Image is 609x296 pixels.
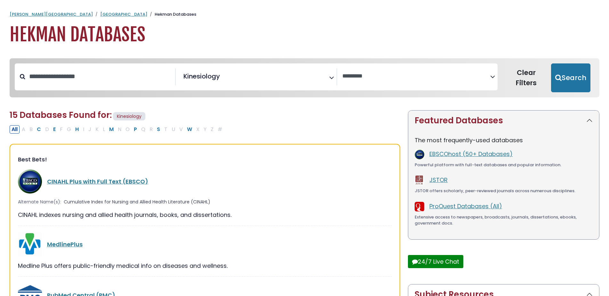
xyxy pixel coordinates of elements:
[35,125,43,134] button: Filter Results C
[113,112,145,121] span: Kinesiology
[10,125,20,134] button: All
[10,11,599,18] nav: breadcrumb
[10,109,112,121] span: 15 Databases Found for:
[10,125,225,133] div: Alpha-list to filter by first letter of database name
[501,63,551,92] button: Clear Filters
[25,71,175,82] input: Search database by title or keyword
[408,111,599,131] button: Featured Databases
[429,202,502,210] a: ProQuest Databases (All)
[415,214,593,226] div: Extensive access to newspapers, broadcasts, journals, dissertations, ebooks, government docs.
[429,150,513,158] a: EBSCOhost (50+ Databases)
[18,261,392,270] div: Medline Plus offers public-friendly medical info on diseases and wellness.
[415,136,593,144] p: The most frequently-used databases
[47,177,148,185] a: CINAHL Plus with Full Text (EBSCO)
[185,125,194,134] button: Filter Results W
[47,240,83,248] a: MedlinePlus
[18,156,392,163] h3: Best Bets!
[10,24,599,45] h1: Hekman Databases
[100,11,147,17] a: [GEOGRAPHIC_DATA]
[18,199,61,205] span: Alternate Name(s):
[18,210,392,219] div: CINAHL indexes nursing and allied health journals, books, and dissertations.
[10,58,599,97] nav: Search filters
[342,73,490,80] textarea: Search
[51,125,58,134] button: Filter Results E
[181,71,220,81] li: Kinesiology
[415,188,593,194] div: JSTOR offers scholarly, peer-reviewed journals across numerous disciplines.
[221,75,226,82] textarea: Search
[408,255,463,268] button: 24/7 Live Chat
[429,176,448,184] a: JSTOR
[551,63,590,92] button: Submit for Search Results
[64,199,210,205] span: Cumulative Index for Nursing and Allied Health Literature (CINAHL)
[10,11,93,17] a: [PERSON_NAME][GEOGRAPHIC_DATA]
[73,125,81,134] button: Filter Results H
[147,11,196,18] li: Hekman Databases
[107,125,116,134] button: Filter Results M
[415,162,593,168] div: Powerful platform with full-text databases and popular information.
[183,71,220,81] span: Kinesiology
[155,125,162,134] button: Filter Results S
[132,125,139,134] button: Filter Results P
